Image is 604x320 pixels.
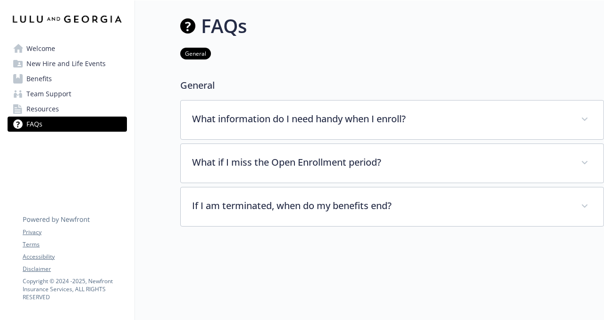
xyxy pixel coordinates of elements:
a: Team Support [8,86,127,101]
a: Benefits [8,71,127,86]
span: Benefits [26,71,52,86]
a: Terms [23,240,126,249]
span: New Hire and Life Events [26,56,106,71]
a: Accessibility [23,253,126,261]
p: If I am terminated, when do my benefits end? [192,199,570,213]
div: If I am terminated, when do my benefits end? [181,187,604,226]
p: What information do I need handy when I enroll? [192,112,570,126]
div: What if I miss the Open Enrollment period? [181,144,604,183]
span: Team Support [26,86,71,101]
p: What if I miss the Open Enrollment period? [192,155,570,169]
span: Resources [26,101,59,117]
a: Disclaimer [23,265,126,273]
a: New Hire and Life Events [8,56,127,71]
p: General [180,78,604,93]
span: Welcome [26,41,55,56]
a: General [180,49,211,58]
a: Privacy [23,228,126,236]
a: FAQs [8,117,127,132]
a: Welcome [8,41,127,56]
p: Copyright © 2024 - 2025 , Newfront Insurance Services, ALL RIGHTS RESERVED [23,277,126,301]
a: Resources [8,101,127,117]
div: What information do I need handy when I enroll? [181,101,604,139]
span: FAQs [26,117,42,132]
h1: FAQs [201,12,247,40]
